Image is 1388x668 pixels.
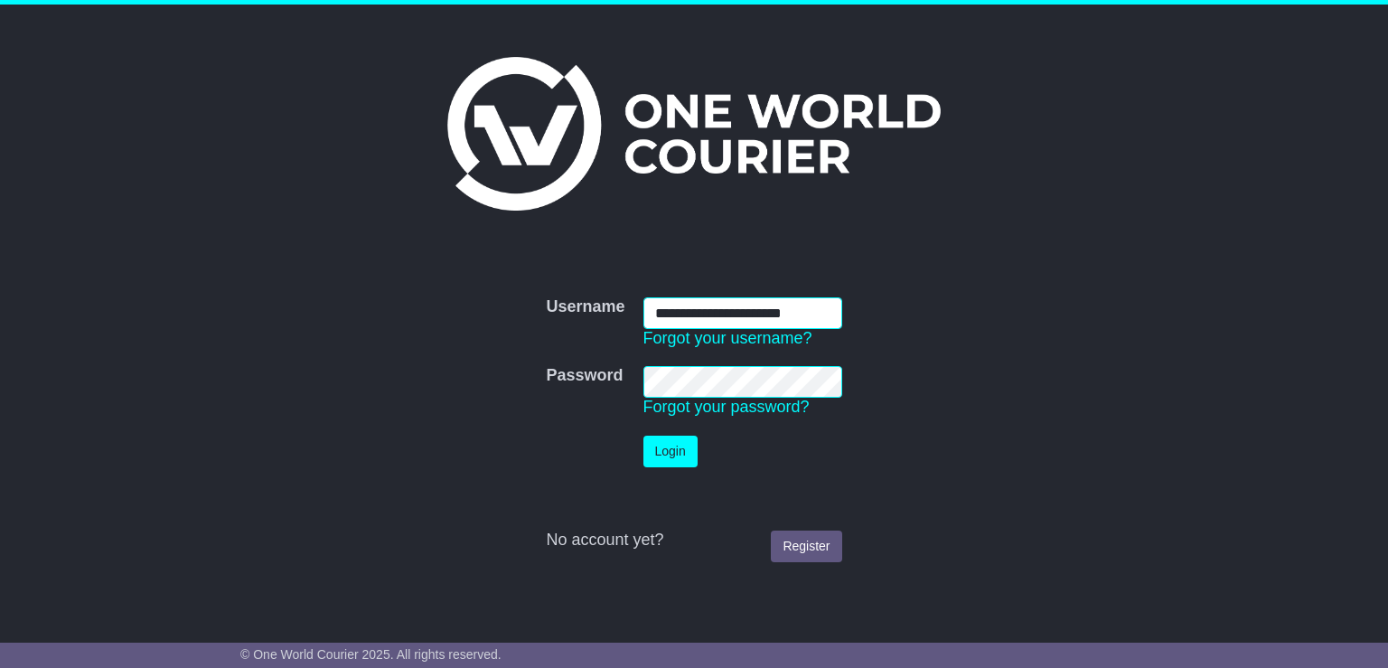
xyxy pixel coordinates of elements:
a: Forgot your password? [643,398,810,416]
label: Username [546,297,624,317]
button: Login [643,436,698,467]
a: Register [771,531,841,562]
label: Password [546,366,623,386]
img: One World [447,57,941,211]
a: Forgot your username? [643,329,812,347]
span: © One World Courier 2025. All rights reserved. [240,647,502,662]
div: No account yet? [546,531,841,550]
